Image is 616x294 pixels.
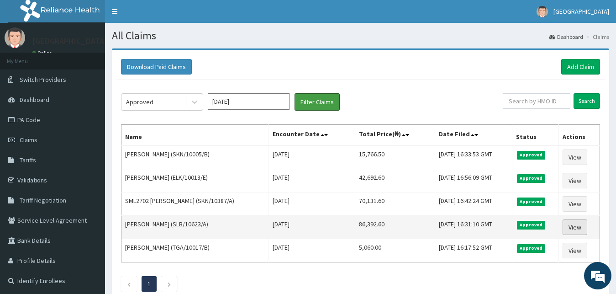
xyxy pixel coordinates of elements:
a: Previous page [127,280,131,288]
th: Status [512,125,559,146]
span: Tariffs [20,156,36,164]
a: View [563,219,587,235]
td: [DATE] 16:33:53 GMT [435,145,512,169]
td: [DATE] [269,169,355,192]
span: Approved [517,174,546,182]
span: Approved [517,221,546,229]
td: [DATE] 16:56:09 GMT [435,169,512,192]
td: [DATE] [269,216,355,239]
h1: All Claims [112,30,609,42]
td: 5,060.00 [355,239,435,262]
a: View [563,150,587,165]
button: Filter Claims [295,93,340,111]
th: Encounter Date [269,125,355,146]
a: Dashboard [549,33,583,41]
span: Switch Providers [20,75,66,84]
img: User Image [5,27,25,48]
input: Select Month and Year [208,93,290,110]
a: Add Claim [561,59,600,75]
td: 70,131.60 [355,192,435,216]
a: View [563,173,587,188]
a: View [563,243,587,258]
span: Approved [517,198,546,206]
button: Download Paid Claims [121,59,192,75]
td: [DATE] 16:42:24 GMT [435,192,512,216]
td: [PERSON_NAME] (ELK/10013/E) [121,169,269,192]
td: [DATE] 16:31:10 GMT [435,216,512,239]
th: Actions [559,125,600,146]
div: Minimize live chat window [150,5,172,27]
input: Search by HMO ID [503,93,570,109]
img: User Image [537,6,548,17]
th: Date Filed [435,125,512,146]
input: Search [574,93,600,109]
td: [DATE] [269,192,355,216]
span: Approved [517,244,546,252]
img: d_794563401_company_1708531726252_794563401 [17,46,37,69]
a: Online [32,50,54,56]
th: Name [121,125,269,146]
textarea: Type your message and hit 'Enter' [5,197,174,229]
div: Approved [126,97,153,107]
span: Claims [20,136,37,144]
th: Total Price(₦) [355,125,435,146]
td: [PERSON_NAME] (SLB/10623/A) [121,216,269,239]
td: [PERSON_NAME] (TGA/10017/B) [121,239,269,262]
a: Next page [167,280,171,288]
td: [DATE] [269,145,355,169]
li: Claims [584,33,609,41]
div: Chat with us now [47,51,153,63]
td: 86,392.60 [355,216,435,239]
td: [DATE] 16:17:52 GMT [435,239,512,262]
span: Tariff Negotiation [20,196,66,204]
td: [DATE] [269,239,355,262]
a: Page 1 is your current page [147,280,151,288]
td: [PERSON_NAME] (SKN/10005/B) [121,145,269,169]
td: 15,766.50 [355,145,435,169]
span: Approved [517,151,546,159]
span: [GEOGRAPHIC_DATA] [553,7,609,16]
td: SML2702 [PERSON_NAME] (SKN/10387/A) [121,192,269,216]
a: View [563,196,587,212]
span: Dashboard [20,96,49,104]
span: We're online! [53,89,126,181]
p: [GEOGRAPHIC_DATA] [32,37,107,45]
td: 42,692.60 [355,169,435,192]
